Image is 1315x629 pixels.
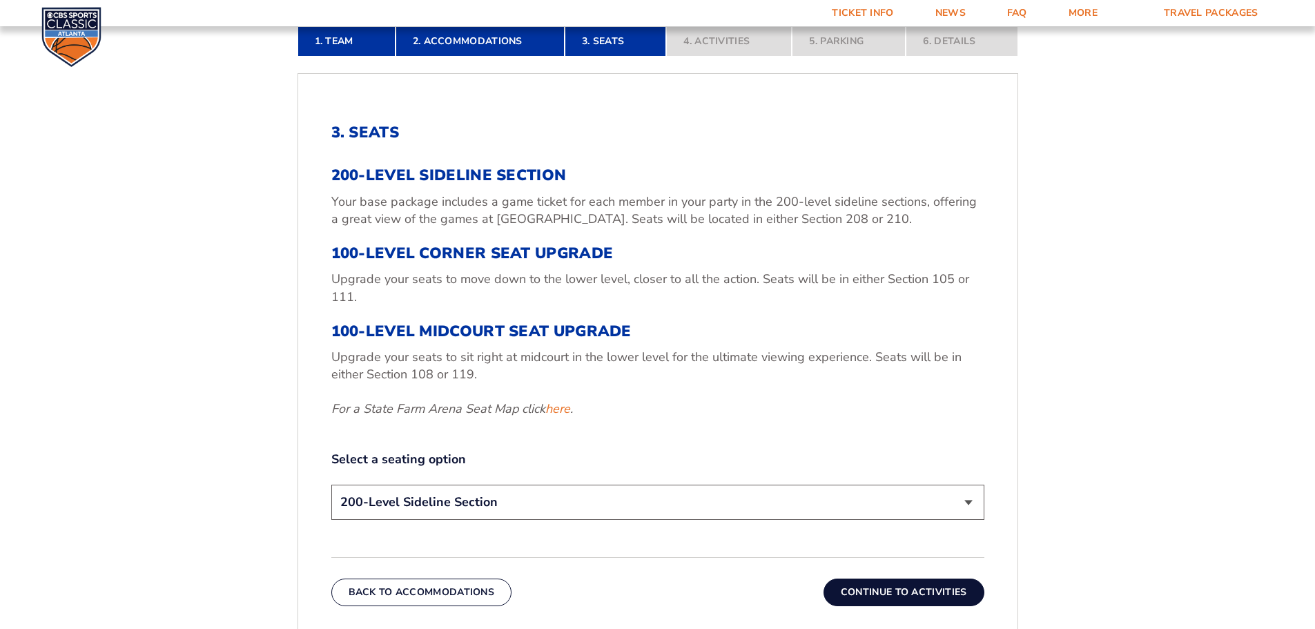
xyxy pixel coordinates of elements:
[545,400,570,418] a: here
[331,451,984,468] label: Select a seating option
[331,244,984,262] h3: 100-Level Corner Seat Upgrade
[331,400,573,417] em: For a State Farm Arena Seat Map click .
[298,26,396,57] a: 1. Team
[41,7,101,67] img: CBS Sports Classic
[331,193,984,228] p: Your base package includes a game ticket for each member in your party in the 200-level sideline ...
[396,26,565,57] a: 2. Accommodations
[824,579,984,606] button: Continue To Activities
[331,271,984,305] p: Upgrade your seats to move down to the lower level, closer to all the action. Seats will be in ei...
[331,124,984,142] h2: 3. Seats
[331,166,984,184] h3: 200-Level Sideline Section
[331,322,984,340] h3: 100-Level Midcourt Seat Upgrade
[331,579,512,606] button: Back To Accommodations
[331,349,984,383] p: Upgrade your seats to sit right at midcourt in the lower level for the ultimate viewing experienc...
